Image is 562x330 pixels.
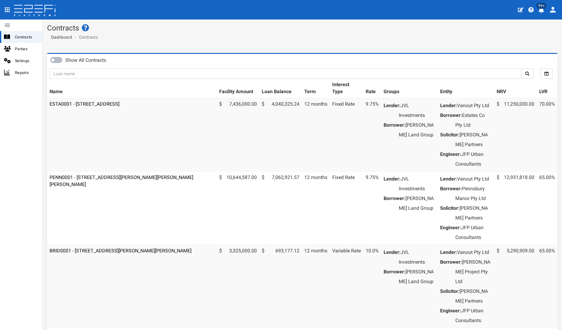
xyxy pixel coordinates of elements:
dt: Engineer: [440,306,461,316]
span: Settings [15,57,37,64]
td: 7,436,000.00 [217,98,259,172]
dd: [PERSON_NAME] Partners [455,286,492,306]
td: Fixed Rate [330,171,363,245]
th: Term [302,79,330,98]
dd: JFP Urban Consultants [455,149,492,169]
dt: Lender: [384,174,401,184]
a: ESTA0001 - [STREET_ADDRESS] [50,101,119,107]
dt: Lender: [384,101,401,111]
dd: [PERSON_NAME] Partners [455,130,492,149]
dt: Borrower: [384,267,405,277]
th: LVR [537,79,557,98]
span: Reports [15,69,37,76]
dd: JVL Investments [399,247,435,267]
th: Loan Balance [259,79,302,98]
dd: JVL Investments [399,101,435,120]
th: Entity [438,79,494,98]
td: 10,644,587.00 [217,171,259,245]
td: 9.75% [363,98,381,172]
dd: [PERSON_NAME] Land Group [399,194,435,213]
dt: Lender: [440,247,457,257]
dt: Lender: [440,174,457,184]
dd: [PERSON_NAME] Project Pty Ltd [455,257,492,286]
dd: JVL Investments [399,174,435,194]
td: Fixed Rate [330,98,363,172]
dt: Solicitor: [440,130,460,140]
a: Dashboard [49,34,72,40]
td: 65.00% [537,245,557,328]
td: 12 months [302,98,330,172]
td: 12,931,818.00 [494,171,537,245]
span: Contracts [15,33,37,40]
dt: Borrower: [440,184,462,194]
a: BRID0001 - [STREET_ADDRESS][PERSON_NAME][PERSON_NAME] [50,248,191,254]
td: 3,325,000.00 [217,245,259,328]
dd: Vanout Pty Ltd [455,247,492,257]
th: NRV [494,79,537,98]
dd: JFP Urban Consultants [455,306,492,325]
td: 9.75% [363,171,381,245]
dt: Borrower: [440,257,462,267]
dt: Borrower: [440,111,462,120]
td: 12 months [302,171,330,245]
td: 5,290,909.00 [494,245,537,328]
dt: Borrower: [384,194,405,203]
dt: Lender: [440,101,457,111]
th: Facility Amount [217,79,259,98]
dd: JFP Urban Consultants [455,223,492,242]
td: Variable Rate [330,245,363,328]
th: Name [47,79,217,98]
td: 4,040,325.24 [259,98,302,172]
td: 10.0% [363,245,381,328]
th: Interest Type [330,79,363,98]
li: Contracts [73,34,98,40]
dt: Lender: [384,247,401,257]
td: 7,062,921.57 [259,171,302,245]
dd: Vanout Pty Ltd [455,101,492,111]
label: Show All Contracts [65,57,106,64]
dt: Solicitor: [440,203,460,213]
dd: [PERSON_NAME] Land Group [399,120,435,140]
dd: Estates Co Pty Ltd [455,111,492,130]
dd: Pennsbury Manor Pty Ltd [455,184,492,203]
td: 11,250,000.00 [494,98,537,172]
span: Parties [15,45,37,52]
input: Loan name [50,68,522,79]
td: 12 months [302,245,330,328]
dd: [PERSON_NAME] Partners [455,203,492,223]
td: 70.00% [537,98,557,172]
dd: Vanout Pty Ltd [455,174,492,184]
dt: Borrower: [384,120,405,130]
h1: Contracts [47,24,557,32]
td: 65.00% [537,171,557,245]
dt: Engineer: [440,223,461,233]
th: Groups [381,79,438,98]
dt: Engineer: [440,149,461,159]
span: Dashboard [49,35,72,40]
dd: [PERSON_NAME] Land Group [399,267,435,286]
th: Rate [363,79,381,98]
dt: Solicitor: [440,286,460,296]
td: 693,177.12 [259,245,302,328]
a: PENN0001 - [STREET_ADDRESS][PERSON_NAME][PERSON_NAME][PERSON_NAME] [50,174,193,187]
